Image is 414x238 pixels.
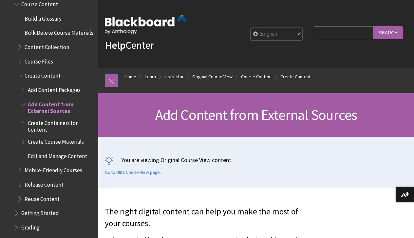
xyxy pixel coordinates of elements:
[28,118,94,133] span: Create Containers for Content
[251,28,303,41] select: Site Language Selector
[164,73,184,81] a: Instructor
[373,26,403,39] input: Search
[21,208,59,216] span: Getting Started
[280,73,310,81] a: Create Content
[25,70,61,79] span: Create Content
[105,206,310,229] p: The right digital content can help you make the most of your courses.
[155,106,357,124] span: Add Content from External Sources
[241,73,272,81] a: Course Content
[145,73,156,81] a: Learn
[25,193,60,202] span: Reuse Content
[25,179,64,188] span: Release Content
[105,15,187,34] img: Blackboard by Anthology
[25,165,82,174] span: Mobile-Friendly Courses
[25,56,53,65] span: Course Files
[28,136,84,145] span: Create Course Materials
[28,99,94,114] span: Add Content from External Sources
[25,13,62,22] span: Build a Glossary
[21,222,40,231] span: Grading
[28,151,87,159] span: Edit and Manage Content
[25,27,93,36] span: Bulk Delete Course Materials
[25,42,69,50] span: Content Collection
[105,156,407,164] p: You are viewing Original Course View content
[28,84,81,93] span: Add Content Packages
[105,39,125,52] strong: Help
[192,73,233,81] a: Original Course View
[105,39,154,52] a: HelpCenter
[124,73,136,81] a: Home
[105,170,161,175] a: Go to Ultra Course View page.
